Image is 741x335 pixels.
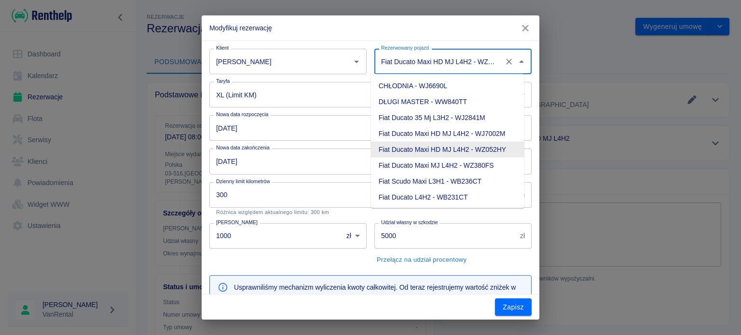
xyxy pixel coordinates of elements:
p: Usprawniliśmy mechanizm wyliczenia kwoty całkowitej. Od teraz rejestrujemy wartość zniżek w każde... [234,282,523,303]
label: Rezerwowany pojazd [381,44,429,52]
label: Taryfa [216,78,230,85]
button: Wyczyść [502,55,516,68]
li: Fiat Ducato Maxi MJ L4H2 - WZ380FS [371,158,524,174]
div: XL (Limit KM) [209,82,532,107]
input: DD-MM-YYYY [209,148,398,174]
label: Nowa data zakończenia [216,144,270,151]
li: Fiat Ducato Maxi HD MJ L4H2 - WJ7002M [371,126,524,142]
div: zł [340,223,367,249]
li: Fiat Ducato Maxi HD MJ L4H2 - WZ052HY [371,142,524,158]
li: Fiat Ducato 35 Mj L3H2 - WJ2841M [371,110,524,126]
input: DD-MM-YYYY [209,115,398,141]
li: Fiat Ducato L4H3 - WB230CT [371,205,524,221]
li: DŁUGI MASTER - WW840TT [371,94,524,110]
label: Udział własny w szkodzie [381,219,438,226]
li: CHŁODNIA - WJ6690L [371,78,524,94]
h2: Modyfikuj rezerwację [202,15,539,40]
p: Różnica względem aktualnego limitu: 300 km [216,209,415,215]
button: Zapisz [495,298,532,316]
label: Klient [216,44,229,52]
li: Fiat Ducato L4H2 - WB231CT [371,189,524,205]
button: Zamknij [515,55,528,68]
label: [PERSON_NAME] [216,219,258,226]
button: Przełącz na udział procentowy [374,253,469,268]
li: Fiat Scudo Maxi L3H1 - WB236CT [371,174,524,189]
button: Otwórz [350,55,363,68]
label: Nowa data rozpoczęcia [216,111,268,118]
label: Dzienny limit kilometrów [216,178,270,185]
p: zł [520,231,525,241]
